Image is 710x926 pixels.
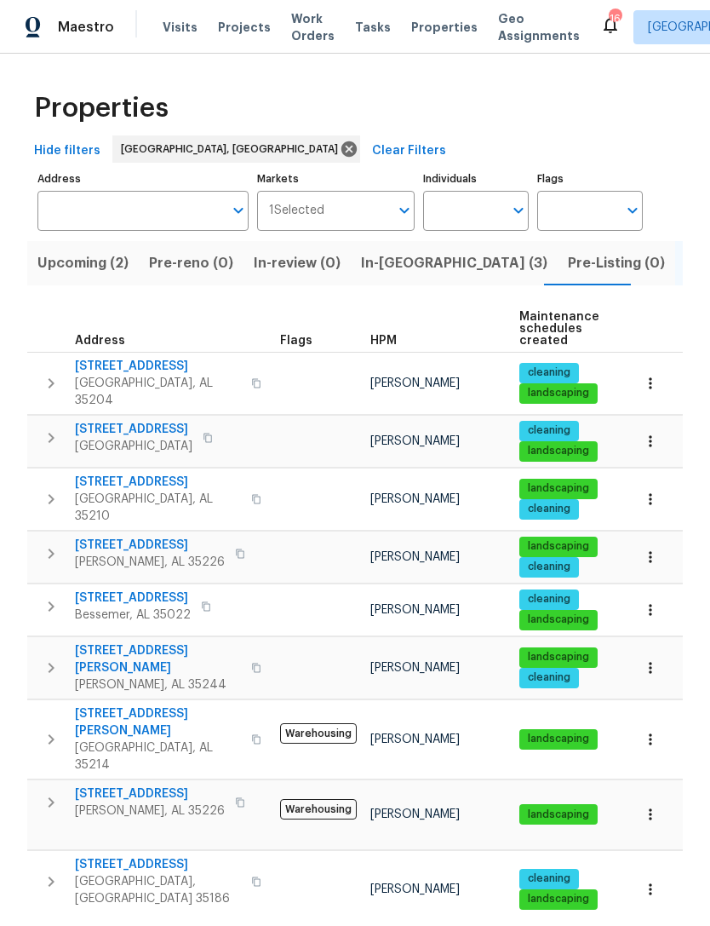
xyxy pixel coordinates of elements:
span: cleaning [521,560,577,574]
span: Bessemer, AL 35022 [75,607,191,624]
span: landscaping [521,613,596,627]
span: [STREET_ADDRESS][PERSON_NAME] [75,642,241,676]
span: [PERSON_NAME] [370,377,460,389]
span: Warehousing [280,799,357,820]
span: landscaping [521,808,596,822]
span: In-review (0) [254,251,341,275]
span: landscaping [521,650,596,664]
span: Pre-Listing (0) [568,251,665,275]
span: [GEOGRAPHIC_DATA], AL 35210 [75,491,241,525]
span: Flags [280,335,312,347]
span: Properties [34,100,169,117]
span: Upcoming (2) [37,251,129,275]
span: [STREET_ADDRESS] [75,358,241,375]
span: cleaning [521,592,577,607]
span: 1 Selected [269,204,324,218]
span: cleaning [521,365,577,380]
button: Open [226,198,250,222]
button: Clear Filters [365,135,453,167]
span: [PERSON_NAME] [370,808,460,820]
div: [GEOGRAPHIC_DATA], [GEOGRAPHIC_DATA] [112,135,360,163]
span: Maintenance schedules created [519,311,599,347]
span: [PERSON_NAME], AL 35244 [75,676,241,693]
span: cleaning [521,502,577,516]
span: [PERSON_NAME], AL 35226 [75,554,225,571]
span: [PERSON_NAME] [370,493,460,505]
button: Open [507,198,530,222]
span: [GEOGRAPHIC_DATA], AL 35204 [75,375,241,409]
span: [PERSON_NAME] [370,551,460,563]
span: [GEOGRAPHIC_DATA], [GEOGRAPHIC_DATA] [121,141,345,158]
span: [PERSON_NAME] [370,662,460,674]
label: Markets [257,174,415,184]
span: In-[GEOGRAPHIC_DATA] (3) [361,251,547,275]
span: cleaning [521,423,577,438]
label: Flags [537,174,643,184]
span: Tasks [355,21,391,33]
span: landscaping [521,732,596,746]
span: cleaning [521,871,577,886]
button: Open [621,198,644,222]
span: Projects [218,19,271,36]
span: HPM [370,335,397,347]
span: [GEOGRAPHIC_DATA], AL 35214 [75,739,241,774]
span: Geo Assignments [498,10,580,44]
span: [STREET_ADDRESS] [75,421,192,438]
span: [STREET_ADDRESS] [75,537,225,554]
span: [STREET_ADDRESS][PERSON_NAME] [75,705,241,739]
span: [STREET_ADDRESS] [75,474,241,491]
span: [PERSON_NAME] [370,733,460,745]
span: landscaping [521,444,596,458]
span: [PERSON_NAME] [370,604,460,616]
button: Hide filters [27,135,107,167]
span: landscaping [521,892,596,906]
span: landscaping [521,386,596,400]
span: Visits [163,19,198,36]
span: Warehousing [280,723,357,744]
span: [PERSON_NAME] [370,883,460,895]
span: [GEOGRAPHIC_DATA] [75,438,192,455]
span: Properties [411,19,478,36]
span: cleaning [521,670,577,685]
span: Clear Filters [372,141,446,162]
span: [PERSON_NAME] [370,435,460,447]
span: [PERSON_NAME], AL 35226 [75,802,225,820]
span: Address [75,335,125,347]
span: landscaping [521,481,596,496]
span: Maestro [58,19,114,36]
span: [STREET_ADDRESS] [75,856,241,873]
span: Hide filters [34,141,100,162]
span: landscaping [521,539,596,554]
span: [STREET_ADDRESS] [75,785,225,802]
span: Work Orders [291,10,335,44]
label: Individuals [423,174,529,184]
div: 16 [609,10,621,27]
label: Address [37,174,249,184]
button: Open [392,198,416,222]
span: Pre-reno (0) [149,251,233,275]
span: [GEOGRAPHIC_DATA], [GEOGRAPHIC_DATA] 35186 [75,873,241,907]
span: [STREET_ADDRESS] [75,590,191,607]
